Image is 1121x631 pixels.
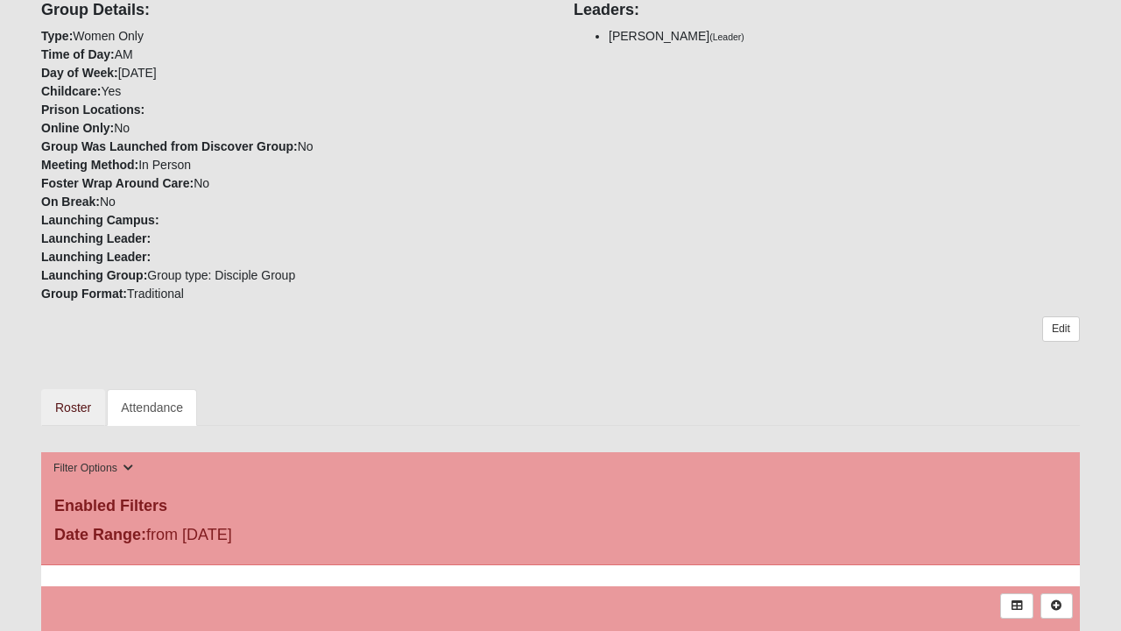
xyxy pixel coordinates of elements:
strong: Group Was Launched from Discover Group: [41,139,298,153]
a: Alt+N [1040,593,1073,619]
strong: Day of Week: [41,66,118,80]
a: Roster [41,389,105,426]
strong: Online Only: [41,121,114,135]
strong: Type: [41,29,73,43]
small: (Leader) [709,32,744,42]
strong: Group Format: [41,287,127,301]
strong: Foster Wrap Around Care: [41,176,194,190]
li: [PERSON_NAME] [609,27,1080,46]
strong: Launching Leader: [41,250,151,264]
a: Attendance [107,389,197,426]
strong: Prison Locations: [41,103,145,117]
strong: Time of Day: [41,47,115,61]
a: Export to Excel [1000,593,1033,619]
label: Date Range: [54,523,146,547]
strong: Launching Campus: [41,213,159,227]
h4: Group Details: [41,1,547,20]
strong: Childcare: [41,84,101,98]
a: Edit [1042,316,1080,342]
strong: Launching Group: [41,268,147,282]
h4: Leaders: [574,1,1080,20]
strong: Launching Leader: [41,231,151,245]
h4: Enabled Filters [54,497,1067,516]
strong: On Break: [41,195,100,209]
button: Filter Options [48,459,138,478]
strong: Meeting Method: [41,158,138,172]
div: from [DATE] [41,523,387,551]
